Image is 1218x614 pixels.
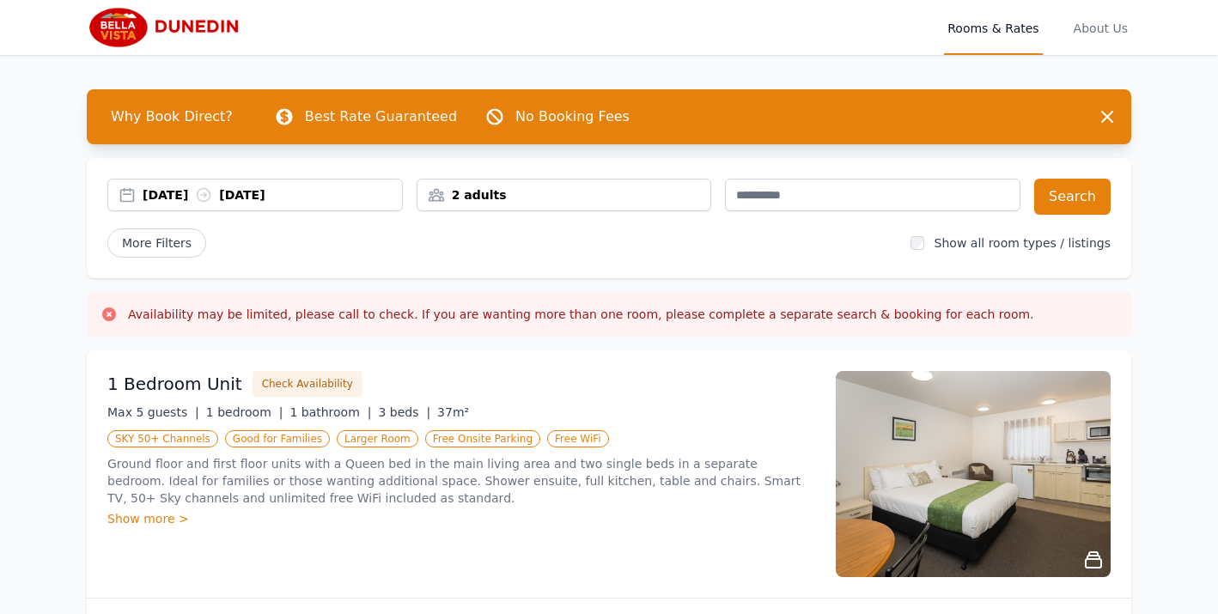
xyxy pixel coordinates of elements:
span: Good for Families [225,430,330,447]
span: 37m² [437,405,469,419]
span: Max 5 guests | [107,405,199,419]
span: Free WiFi [547,430,609,447]
button: Search [1034,179,1111,215]
span: 1 bedroom | [206,405,283,419]
div: Show more > [107,510,815,527]
span: More Filters [107,228,206,258]
span: Free Onsite Parking [425,430,540,447]
div: [DATE] [DATE] [143,186,402,204]
h3: 1 Bedroom Unit [107,372,242,396]
img: Bella Vista Dunedin [87,7,252,48]
p: Best Rate Guaranteed [305,106,457,127]
button: Check Availability [253,371,362,397]
span: 3 beds | [378,405,430,419]
span: 1 bathroom | [289,405,371,419]
span: Larger Room [337,430,418,447]
span: SKY 50+ Channels [107,430,218,447]
span: Why Book Direct? [97,100,247,134]
h3: Availability may be limited, please call to check. If you are wanting more than one room, please ... [128,306,1034,323]
p: Ground floor and first floor units with a Queen bed in the main living area and two single beds i... [107,455,815,507]
div: 2 adults [417,186,711,204]
p: No Booking Fees [515,106,630,127]
label: Show all room types / listings [935,236,1111,250]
